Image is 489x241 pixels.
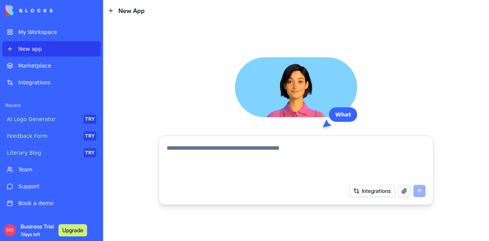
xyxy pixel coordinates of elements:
[18,183,96,190] div: Support
[18,199,96,207] div: Book a demo
[2,112,101,127] a: AI Logo GeneratorTRY
[18,166,96,173] div: Team
[7,149,78,157] div: Literary Blog
[2,128,101,144] a: Feedback FormTRY
[2,41,101,57] a: New app
[84,148,96,157] div: TRY
[84,115,96,124] div: TRY
[2,212,101,228] a: Get Started
[329,107,357,122] div: What
[349,185,395,197] button: Integrations
[2,196,101,211] a: Book a demo
[58,224,87,236] button: Upgrade
[18,28,96,36] div: My Workspace
[84,131,96,141] div: TRY
[2,24,101,40] a: My Workspace
[2,102,101,108] span: Recent
[5,5,53,16] img: logo
[4,224,16,236] span: MR
[18,45,96,53] div: New app
[2,75,101,90] a: Integrations
[21,231,40,237] span: 7 days left
[18,79,96,86] div: Integrations
[18,62,96,70] div: Marketplace
[2,179,101,194] a: Support
[118,6,145,15] span: New App
[21,223,54,238] span: Business Trial
[2,162,101,177] a: Team
[2,58,101,73] a: Marketplace
[7,132,78,140] div: Feedback Form
[2,145,101,160] a: Literary BlogTRY
[7,115,78,123] div: AI Logo Generator
[18,216,96,224] div: Get Started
